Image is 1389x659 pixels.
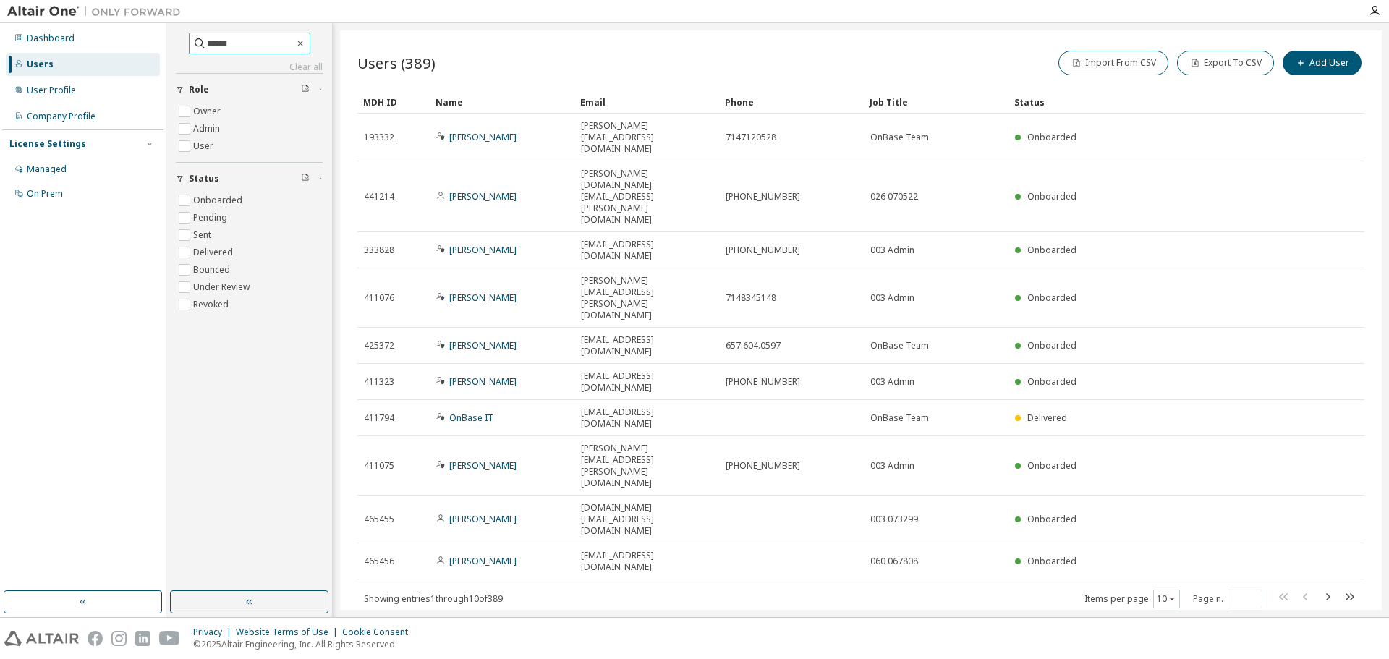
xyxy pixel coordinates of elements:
div: Users [27,59,54,70]
span: Onboarded [1027,555,1076,567]
a: [PERSON_NAME] [449,190,517,203]
span: [PHONE_NUMBER] [726,376,800,388]
span: 411794 [364,412,394,424]
span: Onboarded [1027,131,1076,143]
a: [PERSON_NAME] [449,244,517,256]
span: 441214 [364,191,394,203]
span: 026 070522 [870,191,918,203]
span: [PHONE_NUMBER] [726,245,800,256]
span: Items per page [1084,590,1180,608]
span: 411076 [364,292,394,304]
img: youtube.svg [159,631,180,646]
label: Pending [193,209,230,226]
span: Onboarded [1027,459,1076,472]
button: Add User [1283,51,1362,75]
span: 411323 [364,376,394,388]
div: Dashboard [27,33,75,44]
span: Clear filter [301,173,310,184]
span: 060 067808 [870,556,918,567]
span: Page n. [1193,590,1262,608]
div: Name [436,90,569,114]
label: Revoked [193,296,231,313]
img: instagram.svg [111,631,127,646]
span: Onboarded [1027,244,1076,256]
div: Privacy [193,626,236,638]
span: 193332 [364,132,394,143]
span: [PHONE_NUMBER] [726,460,800,472]
span: 003 Admin [870,245,914,256]
span: 7148345148 [726,292,776,304]
p: © 2025 Altair Engineering, Inc. All Rights Reserved. [193,638,417,650]
label: Sent [193,226,214,244]
div: MDH ID [363,90,424,114]
img: Altair One [7,4,188,19]
span: [PERSON_NAME][EMAIL_ADDRESS][PERSON_NAME][DOMAIN_NAME] [581,443,713,489]
span: [EMAIL_ADDRESS][DOMAIN_NAME] [581,550,713,573]
div: User Profile [27,85,76,96]
span: [DOMAIN_NAME][EMAIL_ADDRESS][DOMAIN_NAME] [581,502,713,537]
label: Owner [193,103,224,120]
span: OnBase Team [870,132,929,143]
span: 003 073299 [870,514,918,525]
div: Job Title [870,90,1003,114]
span: Role [189,84,209,95]
a: [PERSON_NAME] [449,459,517,472]
a: [PERSON_NAME] [449,513,517,525]
span: OnBase Team [870,340,929,352]
span: Delivered [1027,412,1067,424]
span: Status [189,173,219,184]
a: OnBase IT [449,412,493,424]
button: Status [176,163,323,195]
span: [PERSON_NAME][EMAIL_ADDRESS][PERSON_NAME][DOMAIN_NAME] [581,275,713,321]
span: Onboarded [1027,292,1076,304]
span: 657.604.0597 [726,340,781,352]
span: Onboarded [1027,375,1076,388]
span: Onboarded [1027,190,1076,203]
label: Under Review [193,279,252,296]
label: Admin [193,120,223,137]
a: [PERSON_NAME] [449,292,517,304]
div: Status [1014,90,1289,114]
img: linkedin.svg [135,631,150,646]
a: [PERSON_NAME] [449,131,517,143]
label: Bounced [193,261,233,279]
a: [PERSON_NAME] [449,339,517,352]
div: Company Profile [27,111,95,122]
a: [PERSON_NAME] [449,375,517,388]
button: Role [176,74,323,106]
span: 425372 [364,340,394,352]
button: Export To CSV [1177,51,1274,75]
span: Showing entries 1 through 10 of 389 [364,592,503,605]
button: Import From CSV [1058,51,1168,75]
span: Clear filter [301,84,310,95]
span: Onboarded [1027,339,1076,352]
span: 465455 [364,514,394,525]
span: 003 Admin [870,376,914,388]
div: Email [580,90,713,114]
span: 003 Admin [870,460,914,472]
div: License Settings [9,138,86,150]
span: [EMAIL_ADDRESS][DOMAIN_NAME] [581,334,713,357]
span: [PHONE_NUMBER] [726,191,800,203]
div: Phone [725,90,858,114]
span: [PERSON_NAME][EMAIL_ADDRESS][DOMAIN_NAME] [581,120,713,155]
span: [EMAIL_ADDRESS][DOMAIN_NAME] [581,239,713,262]
span: [EMAIL_ADDRESS][DOMAIN_NAME] [581,407,713,430]
span: Users (389) [357,53,436,73]
div: Website Terms of Use [236,626,342,638]
label: User [193,137,216,155]
span: 465456 [364,556,394,567]
span: 333828 [364,245,394,256]
img: facebook.svg [88,631,103,646]
a: [PERSON_NAME] [449,555,517,567]
div: Cookie Consent [342,626,417,638]
label: Onboarded [193,192,245,209]
span: 003 Admin [870,292,914,304]
a: Clear all [176,61,323,73]
span: Onboarded [1027,513,1076,525]
span: [EMAIL_ADDRESS][DOMAIN_NAME] [581,370,713,394]
label: Delivered [193,244,236,261]
span: 411075 [364,460,394,472]
button: 10 [1157,593,1176,605]
div: On Prem [27,188,63,200]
